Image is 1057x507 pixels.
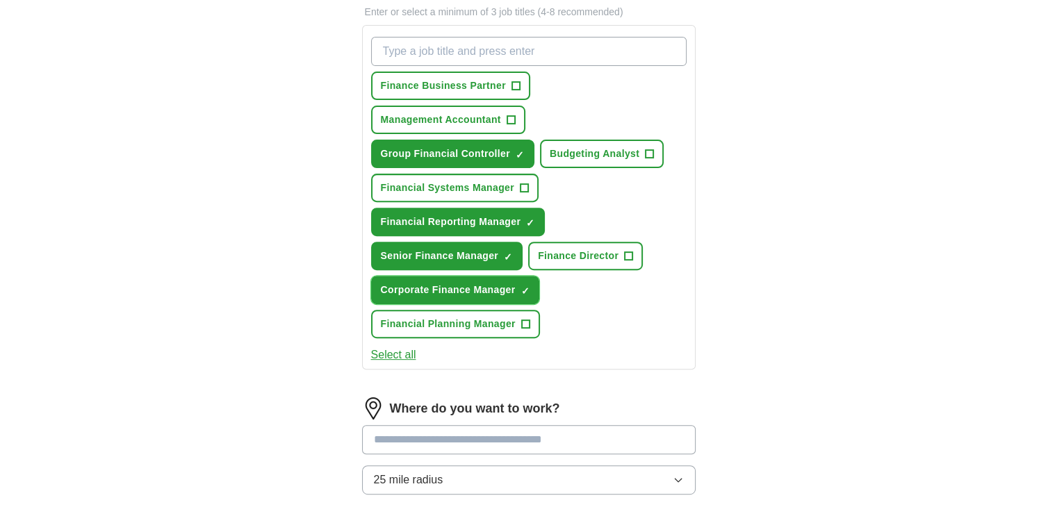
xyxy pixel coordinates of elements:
span: ✓ [504,251,512,263]
button: Financial Planning Manager [371,310,540,338]
img: location.png [362,397,384,419]
input: Type a job title and press enter [371,37,687,66]
span: Financial Reporting Manager [381,215,521,229]
span: Finance Business Partner [381,78,506,93]
button: Select all [371,347,416,363]
button: Finance Business Partner [371,72,530,100]
p: Enter or select a minimum of 3 job titles (4-8 recommended) [362,5,696,19]
button: Financial Reporting Manager✓ [371,208,546,236]
span: Senior Finance Manager [381,249,499,263]
span: Corporate Finance Manager [381,283,516,297]
button: Management Accountant [371,106,525,134]
button: Group Financial Controller✓ [371,140,534,168]
button: Finance Director [528,242,643,270]
button: Corporate Finance Manager✓ [371,276,540,304]
span: Budgeting Analyst [550,147,639,161]
button: Budgeting Analyst [540,140,664,168]
span: Financial Planning Manager [381,317,516,331]
span: Financial Systems Manager [381,181,514,195]
label: Where do you want to work? [390,399,560,418]
span: Management Accountant [381,113,501,127]
span: Group Financial Controller [381,147,510,161]
span: ✓ [516,149,524,160]
button: Senior Finance Manager✓ [371,242,523,270]
button: Financial Systems Manager [371,174,539,202]
span: ✓ [526,217,534,228]
span: Finance Director [538,249,618,263]
span: ✓ [521,285,529,297]
button: 25 mile radius [362,465,696,494]
span: 25 mile radius [374,472,443,488]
